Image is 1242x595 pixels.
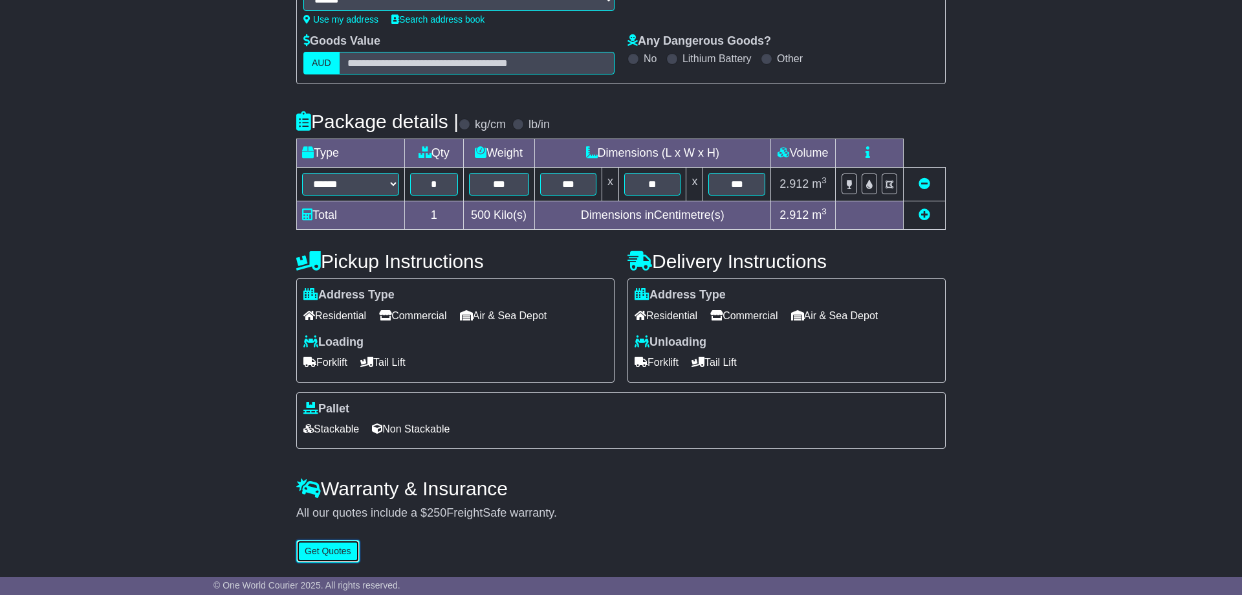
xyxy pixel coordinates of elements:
[427,506,446,519] span: 250
[213,580,400,590] span: © One World Courier 2025. All rights reserved.
[296,478,946,499] h4: Warranty & Insurance
[303,288,395,302] label: Address Type
[822,207,827,216] sup: 3
[296,251,615,272] h4: Pickup Instructions
[791,306,878,326] span: Air & Sea Depot
[463,139,534,168] td: Weight
[635,306,697,326] span: Residential
[919,177,930,190] a: Remove this item
[391,14,485,25] a: Search address book
[644,52,657,65] label: No
[303,402,349,416] label: Pallet
[627,251,946,272] h4: Delivery Instructions
[460,306,547,326] span: Air & Sea Depot
[770,139,835,168] td: Volume
[471,208,490,221] span: 500
[627,34,771,49] label: Any Dangerous Goods?
[635,288,726,302] label: Address Type
[812,177,827,190] span: m
[710,306,778,326] span: Commercial
[303,419,359,439] span: Stackable
[682,52,752,65] label: Lithium Battery
[779,177,809,190] span: 2.912
[405,201,464,230] td: 1
[303,34,380,49] label: Goods Value
[405,139,464,168] td: Qty
[303,335,364,350] label: Loading
[919,208,930,221] a: Add new item
[534,201,770,230] td: Dimensions in Centimetre(s)
[475,118,506,132] label: kg/cm
[534,139,770,168] td: Dimensions (L x W x H)
[812,208,827,221] span: m
[822,175,827,185] sup: 3
[692,352,737,372] span: Tail Lift
[296,111,459,132] h4: Package details |
[297,201,405,230] td: Total
[635,335,706,350] label: Unloading
[379,306,446,326] span: Commercial
[303,14,378,25] a: Use my address
[303,352,347,372] span: Forklift
[686,168,703,201] td: x
[296,506,946,521] div: All our quotes include a $ FreightSafe warranty.
[303,306,366,326] span: Residential
[360,352,406,372] span: Tail Lift
[463,201,534,230] td: Kilo(s)
[779,208,809,221] span: 2.912
[297,139,405,168] td: Type
[777,52,803,65] label: Other
[372,419,450,439] span: Non Stackable
[602,168,619,201] td: x
[635,352,679,372] span: Forklift
[528,118,550,132] label: lb/in
[303,52,340,74] label: AUD
[296,540,360,563] button: Get Quotes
